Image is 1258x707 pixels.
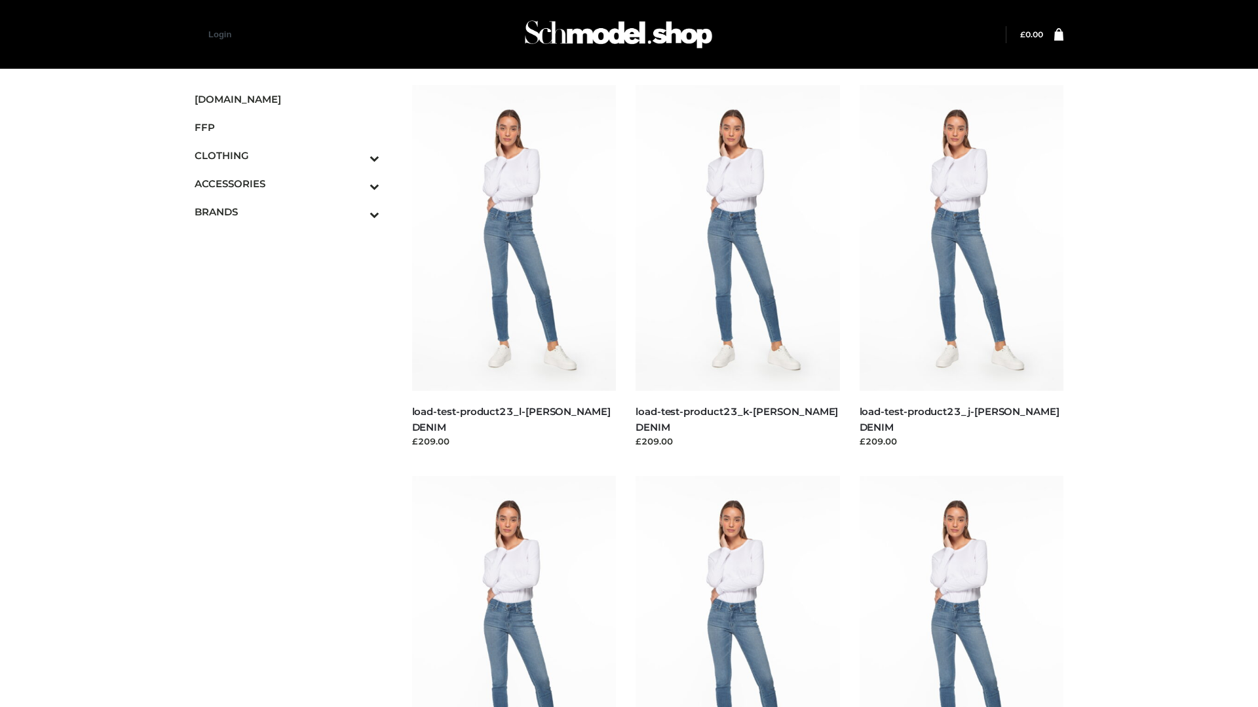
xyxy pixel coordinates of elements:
div: £209.00 [636,435,840,448]
span: £ [1020,29,1025,39]
span: CLOTHING [195,148,379,163]
bdi: 0.00 [1020,29,1043,39]
div: £209.00 [860,435,1064,448]
a: load-test-product23_l-[PERSON_NAME] DENIM [412,405,611,433]
span: ACCESSORIES [195,176,379,191]
a: CLOTHINGToggle Submenu [195,141,379,170]
div: £209.00 [412,435,617,448]
img: Schmodel Admin 964 [520,9,717,60]
a: ACCESSORIESToggle Submenu [195,170,379,198]
a: Login [208,29,231,39]
span: BRANDS [195,204,379,219]
span: [DOMAIN_NAME] [195,92,379,107]
button: Toggle Submenu [334,141,379,170]
button: Toggle Submenu [334,198,379,226]
a: £0.00 [1020,29,1043,39]
a: load-test-product23_k-[PERSON_NAME] DENIM [636,405,838,433]
span: FFP [195,120,379,135]
a: FFP [195,113,379,141]
a: [DOMAIN_NAME] [195,85,379,113]
a: load-test-product23_j-[PERSON_NAME] DENIM [860,405,1059,433]
a: BRANDSToggle Submenu [195,198,379,226]
button: Toggle Submenu [334,170,379,198]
